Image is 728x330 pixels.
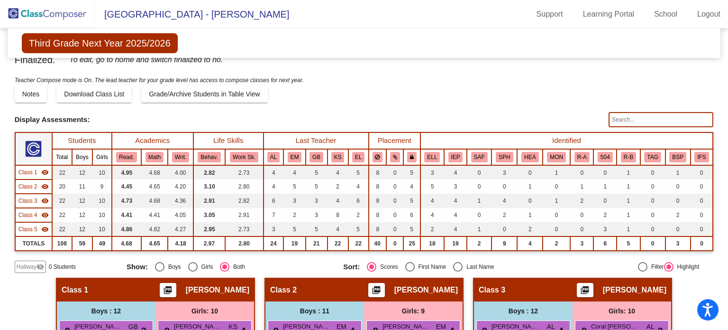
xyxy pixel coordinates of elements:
td: 0 [691,179,713,194]
td: 4 [328,194,348,208]
td: 1 [517,208,543,222]
button: ELL [424,152,440,162]
td: 2 [593,208,617,222]
div: Boys [164,263,181,271]
td: 2 [570,194,593,208]
td: 2 [665,208,691,222]
td: 4 [283,165,305,179]
th: Identified [420,132,713,149]
button: Math [146,152,164,162]
th: Keep with students [386,149,403,165]
td: 1 [467,194,491,208]
td: 2 [328,179,348,194]
button: Download Class List [56,85,132,103]
a: Logout [690,7,728,22]
td: 1 [665,165,691,179]
div: Boys : 12 [474,302,573,321]
a: Learning Portal [575,7,642,22]
td: Amy Spunaugle - No Class Name [15,179,52,194]
th: Erin Lowther [348,149,369,165]
td: 8 [369,194,387,208]
div: Boys : 11 [265,302,364,321]
mat-icon: visibility_off [36,263,44,271]
button: AL [267,152,280,162]
td: 0 [691,165,713,179]
td: 40 [369,236,387,251]
div: Girls [198,263,213,271]
td: 2.73 [225,165,264,179]
th: Total [52,149,72,165]
th: Keep away students [369,149,387,165]
span: [PERSON_NAME] [186,285,249,295]
td: 2.80 [225,236,264,251]
td: 12 [72,208,92,222]
span: Class 2 [270,285,297,295]
td: 4 [328,222,348,236]
td: 59 [72,236,92,251]
mat-icon: visibility [41,183,49,190]
td: 1 [570,179,593,194]
td: 9 [491,236,517,251]
th: Katie Saso [328,149,348,165]
mat-icon: picture_as_pdf [371,285,382,299]
td: 0 [386,222,403,236]
td: 4.68 [141,165,168,179]
td: 3 [420,165,444,179]
th: Amy Larson [264,149,284,165]
td: 4 [420,194,444,208]
div: Both [229,263,245,271]
button: Print Students Details [160,283,176,297]
th: RTI-A [570,149,593,165]
button: Read. [116,152,137,162]
div: Filter [647,263,664,271]
td: 4.86 [112,222,141,236]
td: 0 [640,208,665,222]
mat-radio-group: Select an option [127,262,336,272]
td: 22 [52,194,72,208]
td: 3.05 [193,208,225,222]
button: Print Students Details [577,283,593,297]
td: 0 [665,222,691,236]
button: GB [309,152,323,162]
span: 0 Students [49,263,76,271]
td: 10 [92,165,112,179]
span: Class 3 [479,285,505,295]
span: Display Assessments: [15,115,90,124]
td: 5 [306,222,328,236]
button: BSP [669,152,686,162]
td: 1 [517,179,543,194]
td: 22 [348,236,369,251]
td: 2.82 [193,165,225,179]
div: Scores [376,263,398,271]
input: Search... [609,112,713,127]
button: KS [331,152,345,162]
td: 10 [92,194,112,208]
td: 5 [403,194,420,208]
td: 2.97 [193,236,225,251]
td: 6 [593,236,617,251]
td: 1 [543,194,570,208]
td: 2.73 [225,222,264,236]
td: 8 [369,208,387,222]
td: TOTALS [15,236,52,251]
td: 5 [283,179,305,194]
td: 4.00 [168,165,193,179]
td: 0 [640,194,665,208]
td: 12 [72,222,92,236]
td: 0 [386,165,403,179]
th: Placement [369,132,420,149]
td: 8 [369,222,387,236]
td: 8 [369,179,387,194]
td: 7 [264,208,284,222]
a: Support [529,7,571,22]
td: 3 [283,194,305,208]
td: 4 [328,165,348,179]
td: 0 [543,208,570,222]
td: 11 [72,179,92,194]
th: Health Plan [517,149,543,165]
td: 2.91 [193,194,225,208]
td: 5 [420,179,444,194]
th: Grace Bruncke [306,149,328,165]
td: 6 [264,194,284,208]
td: 0 [386,208,403,222]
